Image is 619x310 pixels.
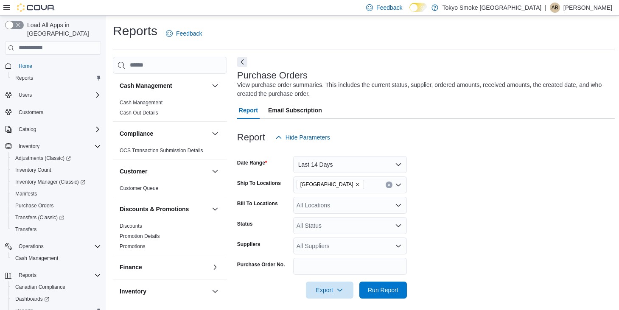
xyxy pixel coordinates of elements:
span: Inventory [15,141,101,151]
label: Status [237,221,253,227]
h3: Discounts & Promotions [120,205,189,213]
a: Inventory Count [12,165,55,175]
span: Operations [15,241,101,251]
span: Load All Apps in [GEOGRAPHIC_DATA] [24,21,101,38]
span: Reports [15,270,101,280]
button: Reports [2,269,104,281]
span: Cash Out Details [120,109,158,116]
button: Last 14 Days [293,156,407,173]
span: Promotion Details [120,233,160,240]
span: Adjustments (Classic) [12,153,101,163]
span: Export [311,282,348,299]
a: Adjustments (Classic) [12,153,74,163]
button: Inventory Count [8,164,104,176]
button: Discounts & Promotions [210,204,220,214]
a: Promotions [120,243,146,249]
span: Inventory Manager (Classic) [12,177,101,187]
div: Discounts & Promotions [113,221,227,255]
a: Inventory Manager (Classic) [8,176,104,188]
div: Customer [113,183,227,197]
button: Clear input [386,182,392,188]
span: Transfers (Classic) [15,214,64,221]
button: Remove Winnipeg Dominion Centre from selection in this group [355,182,360,187]
h3: Finance [120,263,142,271]
label: Purchase Order No. [237,261,285,268]
img: Cova [17,3,55,12]
button: Users [15,90,35,100]
a: Customer Queue [120,185,158,191]
div: Compliance [113,145,227,159]
p: Tokyo Smoke [GEOGRAPHIC_DATA] [443,3,542,13]
span: Reports [15,75,33,81]
button: Cash Management [120,81,208,90]
button: Purchase Orders [8,200,104,212]
button: Run Report [359,282,407,299]
span: AB [552,3,558,13]
span: Feedback [376,3,402,12]
h3: Report [237,132,265,142]
a: OCS Transaction Submission Details [120,148,203,154]
span: Dashboards [15,296,49,302]
span: Cash Management [12,253,101,263]
button: Inventory [15,141,43,151]
a: Discounts [120,223,142,229]
span: Canadian Compliance [12,282,101,292]
button: Compliance [120,129,208,138]
button: Reports [15,270,40,280]
span: OCS Transaction Submission Details [120,147,203,154]
span: Customer Queue [120,185,158,192]
button: Customers [2,106,104,118]
span: Cash Management [120,99,162,106]
button: Customer [210,166,220,176]
button: Open list of options [395,222,402,229]
span: Hide Parameters [286,133,330,142]
span: Email Subscription [268,102,322,119]
div: Cash Management [113,98,227,121]
p: [PERSON_NAME] [563,3,612,13]
a: Home [15,61,36,71]
button: Finance [210,262,220,272]
button: Hide Parameters [272,129,333,146]
button: Inventory [2,140,104,152]
h3: Inventory [120,287,146,296]
span: Inventory Count [12,165,101,175]
span: Operations [19,243,44,250]
button: Reports [8,72,104,84]
button: Operations [15,241,47,251]
label: Suppliers [237,241,260,248]
label: Ship To Locations [237,180,281,187]
span: Users [19,92,32,98]
button: Transfers [8,223,104,235]
a: Feedback [162,25,205,42]
a: Manifests [12,189,40,199]
button: Open list of options [395,202,402,209]
span: Inventory Count [15,167,51,173]
span: Reports [19,272,36,279]
a: Cash Management [120,100,162,106]
a: Cash Management [12,253,62,263]
span: Catalog [19,126,36,133]
span: Home [19,63,32,70]
span: Dashboards [12,294,101,304]
a: Transfers (Classic) [12,212,67,223]
span: Run Report [368,286,398,294]
a: Dashboards [12,294,53,304]
span: Canadian Compliance [15,284,65,290]
a: Adjustments (Classic) [8,152,104,164]
span: Manifests [12,189,101,199]
span: Home [15,61,101,71]
button: Canadian Compliance [8,281,104,293]
button: Cash Management [8,252,104,264]
button: Open list of options [395,182,402,188]
span: Transfers [12,224,101,235]
a: Reports [12,73,36,83]
input: Dark Mode [409,3,427,12]
div: View purchase order summaries. This includes the current status, supplier, ordered amounts, recei... [237,81,611,98]
span: Inventory [19,143,39,150]
button: Customer [120,167,208,176]
span: Purchase Orders [12,201,101,211]
span: Customers [15,107,101,117]
span: Adjustments (Classic) [15,155,71,162]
